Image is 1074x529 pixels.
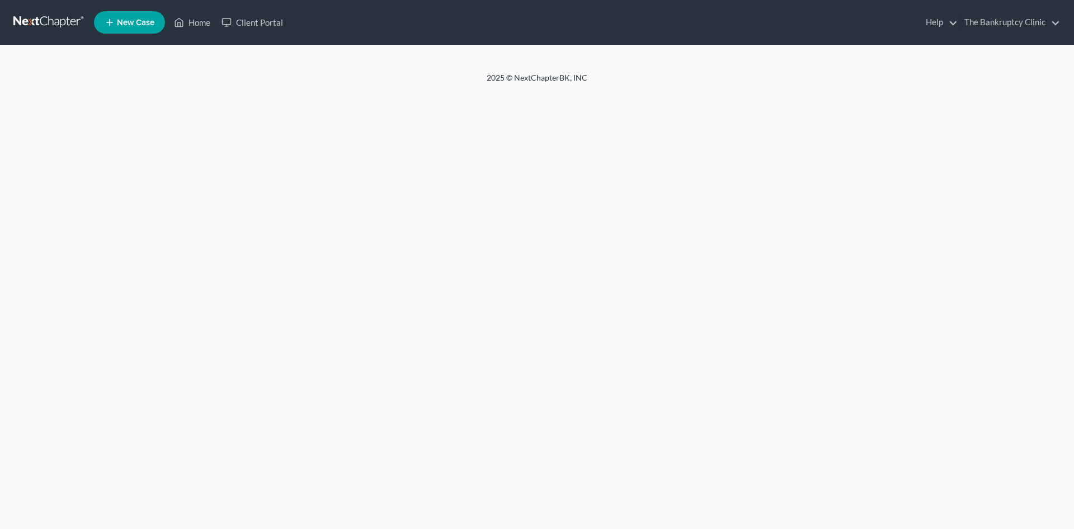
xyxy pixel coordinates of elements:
[959,12,1060,32] a: The Bankruptcy Clinic
[920,12,958,32] a: Help
[218,72,856,92] div: 2025 © NextChapterBK, INC
[168,12,216,32] a: Home
[216,12,289,32] a: Client Portal
[94,11,165,34] new-legal-case-button: New Case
